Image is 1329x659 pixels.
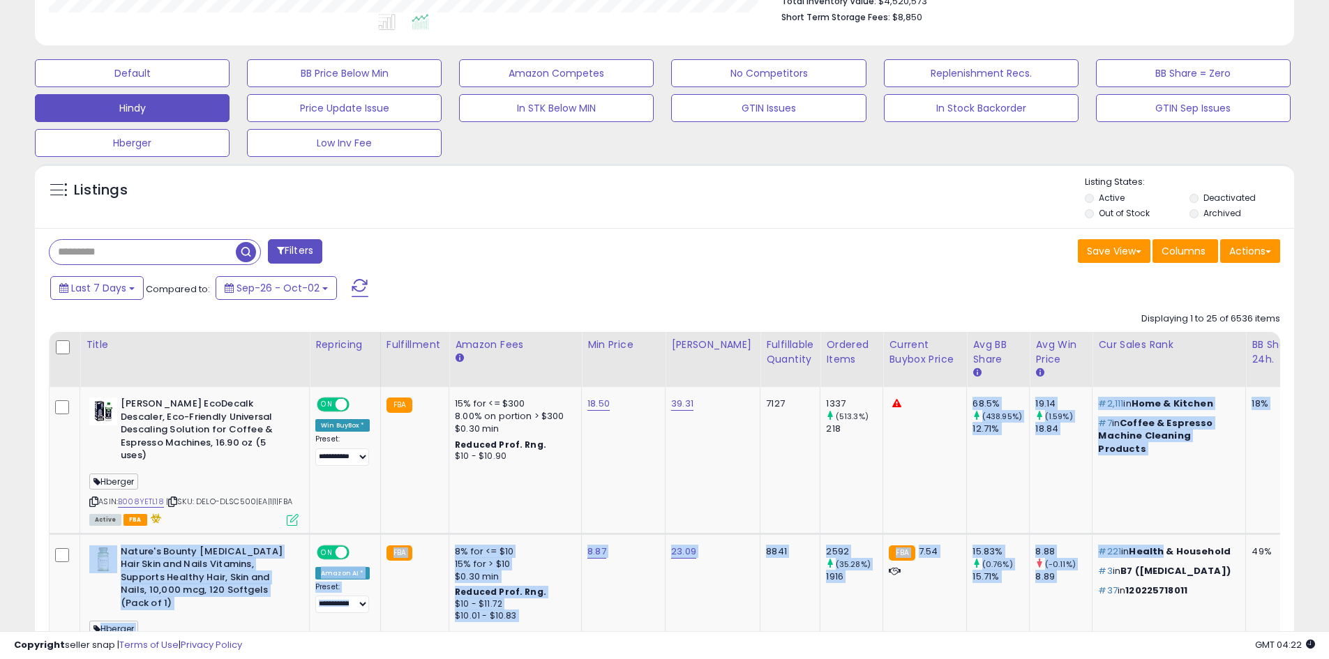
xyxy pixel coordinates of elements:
[89,474,138,490] span: Hberger
[587,397,610,411] a: 18.50
[386,338,443,352] div: Fulfillment
[455,586,546,598] b: Reduced Prof. Rng.
[766,397,809,410] div: 7127
[71,281,126,295] span: Last 7 Days
[318,546,336,558] span: ON
[671,397,693,411] a: 39.31
[386,545,412,561] small: FBA
[268,239,322,264] button: Filters
[884,59,1079,87] button: Replenishment Recs.
[14,639,242,652] div: seller snap | |
[89,545,117,573] img: 41VHR1TpCqL._SL40_.jpg
[236,281,320,295] span: Sep-26 - Oct-02
[455,439,546,450] b: Reduced Prof. Rng.
[826,570,883,583] div: 1916
[884,94,1079,122] button: In Stock Backorder
[1203,207,1241,219] label: Archived
[121,545,290,614] b: Nature's Bounty [MEDICAL_DATA] Hair Skin and Nails Vitamins, Supports Healthy Hair, Skin and Nail...
[247,94,442,122] button: Price Update Issue
[1096,59,1291,87] button: BB Share = Zero
[216,276,337,300] button: Sep-26 - Oct-02
[836,411,869,422] small: (513.3%)
[146,282,210,296] span: Compared to:
[455,450,571,462] div: $10 - $10.90
[14,638,65,651] strong: Copyright
[386,397,412,413] small: FBA
[86,338,303,352] div: Title
[587,338,659,352] div: Min Price
[455,410,571,423] div: 8.00% on portion > $300
[982,559,1013,570] small: (0.76%)
[1045,411,1073,422] small: (1.59%)
[892,10,922,24] span: $8,850
[1098,416,1212,455] span: Coffee & Espresso Machine Cleaning Products
[826,423,883,435] div: 218
[1098,338,1240,352] div: Cur Sales Rank
[973,367,981,379] small: Avg BB Share.
[455,423,571,435] div: $0.30 min
[247,129,442,157] button: Low Inv Fee
[347,399,370,411] span: OFF
[1125,584,1187,597] span: 120225718011
[118,496,164,508] a: B008YETL18
[347,546,370,558] span: OFF
[119,638,179,651] a: Terms of Use
[766,545,809,558] div: 8841
[181,638,242,651] a: Privacy Policy
[982,411,1022,422] small: (438.95%)
[455,570,571,583] div: $0.30 min
[455,397,571,410] div: 15% for <= $300
[671,545,696,559] a: 23.09
[166,496,292,507] span: | SKU: DELO-DLSC500|EA|1|1|FBA
[973,423,1029,435] div: 12.71%
[123,514,147,526] span: FBA
[1045,559,1076,570] small: (-0.11%)
[919,545,938,558] span: 7.54
[1252,338,1302,367] div: BB Share 24h.
[1098,397,1123,410] span: #2,111
[1098,565,1235,577] p: in
[1129,545,1231,558] span: Health & Household
[1255,638,1315,651] span: 2025-10-10 04:22 GMT
[889,545,915,561] small: FBA
[315,567,370,580] div: Amazon AI *
[1078,239,1150,263] button: Save View
[1162,244,1206,258] span: Columns
[35,59,230,87] button: Default
[973,397,1029,410] div: 68.5%
[826,397,883,410] div: 1337
[1252,545,1298,558] div: 49%
[587,545,606,559] a: 8.87
[455,558,571,570] div: 15% for > $10
[1035,545,1092,558] div: 8.88
[1098,545,1235,558] p: in
[1120,564,1231,577] span: B7 ([MEDICAL_DATA])
[459,94,654,122] button: In STK Below MIN
[315,419,370,432] div: Win BuyBox *
[1035,338,1086,367] div: Avg Win Price
[671,338,754,352] div: [PERSON_NAME]
[1035,423,1092,435] div: 18.84
[1096,94,1291,122] button: GTIN Sep Issues
[1132,397,1213,410] span: Home & Kitchen
[1098,584,1235,597] p: in
[455,545,571,558] div: 8% for <= $10
[671,94,866,122] button: GTIN Issues
[35,129,230,157] button: Hberger
[455,338,576,352] div: Amazon Fees
[1141,312,1280,326] div: Displaying 1 to 25 of 6536 items
[1098,564,1112,577] span: #3
[973,545,1029,558] div: 15.83%
[889,338,961,367] div: Current Buybox Price
[455,610,571,622] div: $10.01 - $10.83
[781,11,890,23] b: Short Term Storage Fees:
[455,598,571,610] div: $10 - $11.72
[147,513,162,523] i: hazardous material
[826,338,877,367] div: Ordered Items
[1099,192,1125,204] label: Active
[35,94,230,122] button: Hindy
[1203,192,1256,204] label: Deactivated
[459,59,654,87] button: Amazon Competes
[1085,176,1294,189] p: Listing States:
[826,545,883,558] div: 2592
